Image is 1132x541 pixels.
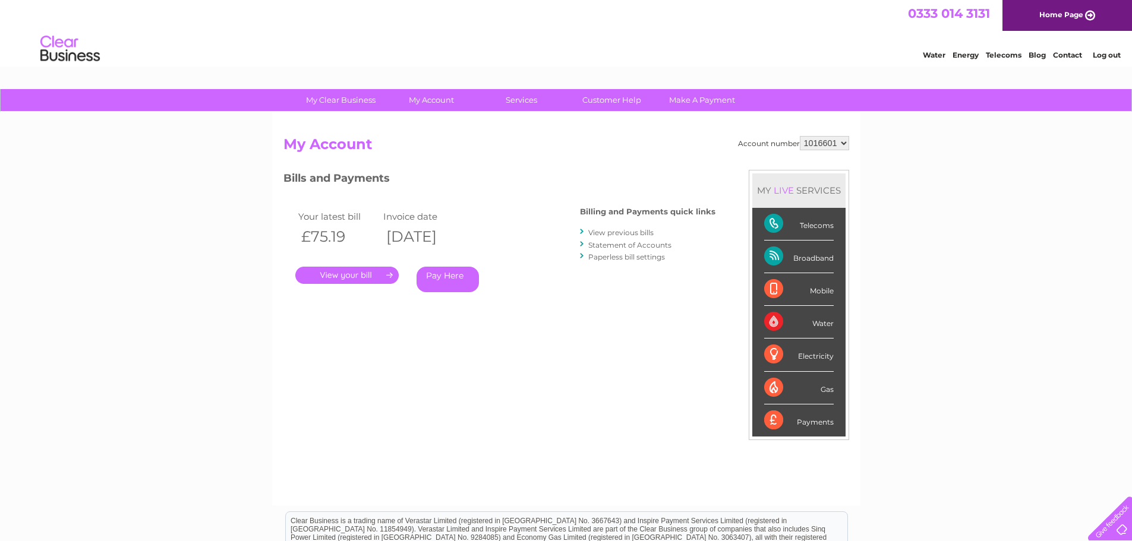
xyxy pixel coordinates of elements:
[417,267,479,292] a: Pay Here
[382,89,480,111] a: My Account
[286,7,847,58] div: Clear Business is a trading name of Verastar Limited (registered in [GEOGRAPHIC_DATA] No. 3667643...
[295,224,381,249] th: £75.19
[764,372,834,404] div: Gas
[588,228,654,237] a: View previous bills
[283,136,849,159] h2: My Account
[771,185,796,196] div: LIVE
[380,208,466,224] td: Invoice date
[953,50,979,59] a: Energy
[295,208,381,224] td: Your latest bill
[752,173,846,207] div: MY SERVICES
[380,224,466,249] th: [DATE]
[1053,50,1082,59] a: Contact
[283,170,715,191] h3: Bills and Payments
[580,207,715,216] h4: Billing and Payments quick links
[653,89,751,111] a: Make A Payment
[923,50,945,59] a: Water
[295,267,399,284] a: .
[1029,50,1046,59] a: Blog
[764,404,834,436] div: Payments
[738,136,849,150] div: Account number
[986,50,1021,59] a: Telecoms
[764,273,834,306] div: Mobile
[563,89,661,111] a: Customer Help
[764,338,834,371] div: Electricity
[588,241,671,249] a: Statement of Accounts
[908,6,990,21] a: 0333 014 3131
[764,306,834,338] div: Water
[292,89,390,111] a: My Clear Business
[588,252,665,261] a: Paperless bill settings
[472,89,570,111] a: Services
[40,31,100,67] img: logo.png
[764,241,834,273] div: Broadband
[764,208,834,241] div: Telecoms
[1093,50,1121,59] a: Log out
